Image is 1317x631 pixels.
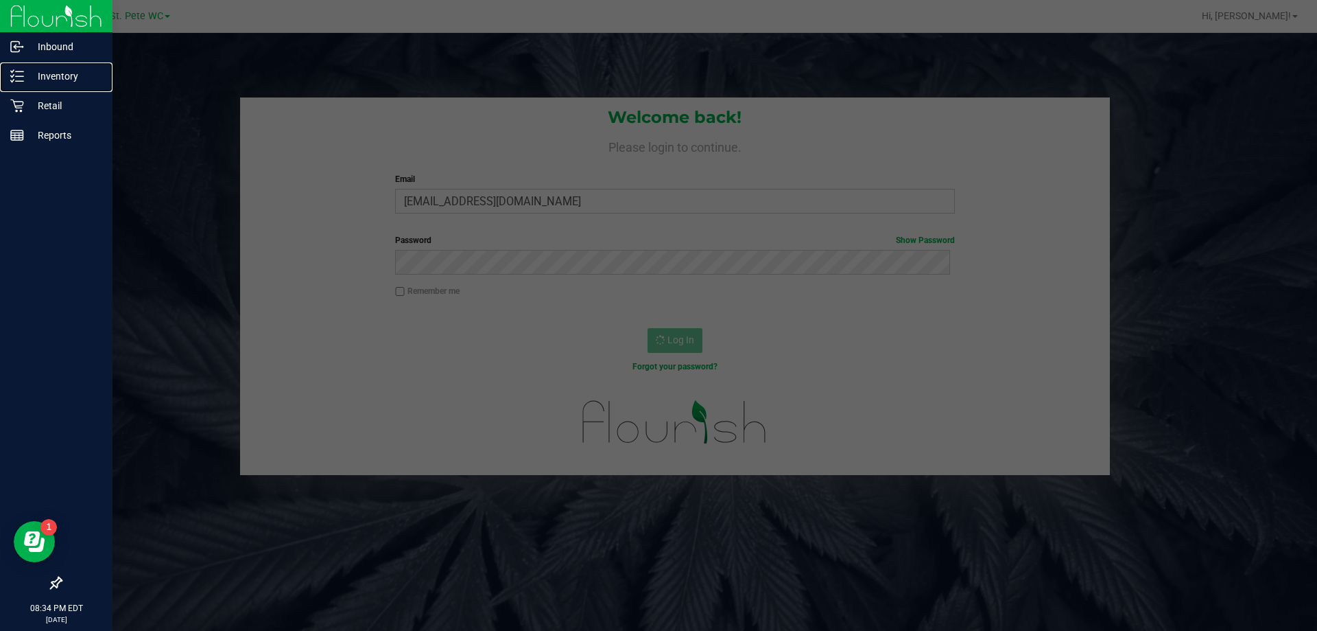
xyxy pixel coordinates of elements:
p: [DATE] [6,615,106,625]
iframe: Resource center unread badge [40,519,57,536]
p: Inventory [24,68,106,84]
inline-svg: Inventory [10,69,24,83]
inline-svg: Retail [10,99,24,113]
iframe: Resource center [14,521,55,562]
inline-svg: Reports [10,128,24,142]
p: Reports [24,127,106,144]
inline-svg: Inbound [10,40,24,54]
p: 08:34 PM EDT [6,602,106,615]
p: Retail [24,97,106,114]
p: Inbound [24,38,106,55]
